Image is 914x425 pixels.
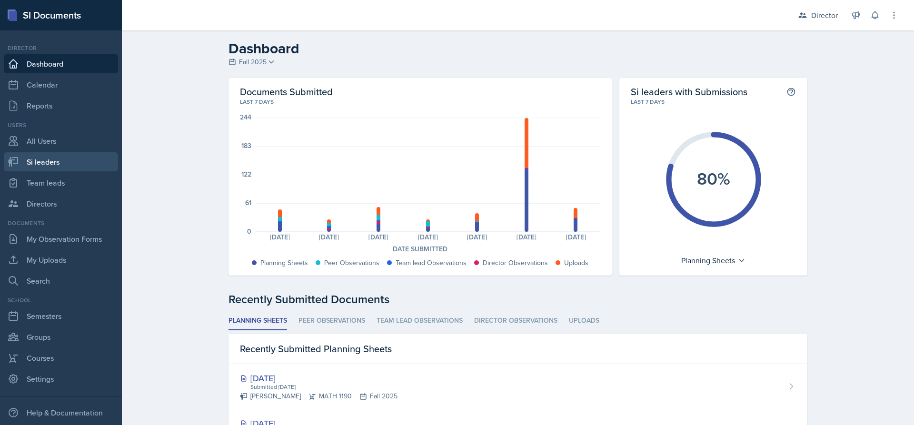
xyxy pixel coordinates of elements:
div: 244 [240,114,251,120]
div: Planning Sheets [676,253,750,268]
a: [DATE] Submitted [DATE] [PERSON_NAME]MATH 1190Fall 2025 [228,364,807,409]
li: Uploads [569,312,599,330]
h2: Dashboard [228,40,807,57]
div: Recently Submitted Documents [228,291,807,308]
div: Peer Observations [324,258,379,268]
div: 183 [241,142,251,149]
div: Director Observations [483,258,548,268]
div: [DATE] [354,234,403,240]
a: Si leaders [4,152,118,171]
div: Recently Submitted Planning Sheets [228,334,807,364]
text: 80% [697,166,730,191]
a: Semesters [4,306,118,326]
div: [DATE] [551,234,601,240]
div: 61 [245,199,251,206]
div: Last 7 days [631,98,796,106]
a: Team leads [4,173,118,192]
div: Planning Sheets [260,258,308,268]
div: 0 [247,228,251,235]
li: Peer Observations [298,312,365,330]
a: Courses [4,348,118,367]
div: Uploads [564,258,588,268]
div: [PERSON_NAME] MATH 1190 Fall 2025 [240,391,397,401]
div: [DATE] [403,234,453,240]
a: Directors [4,194,118,213]
div: [DATE] [255,234,305,240]
a: Reports [4,96,118,115]
div: Director [4,44,118,52]
div: School [4,296,118,305]
div: [DATE] [502,234,551,240]
div: Team lead Observations [396,258,467,268]
h2: Documents Submitted [240,86,600,98]
div: Director [811,10,838,21]
li: Team lead Observations [377,312,463,330]
a: Calendar [4,75,118,94]
div: 122 [241,171,251,178]
div: Date Submitted [240,244,600,254]
li: Director Observations [474,312,557,330]
div: Submitted [DATE] [249,383,397,391]
div: Documents [4,219,118,227]
span: Fall 2025 [239,57,267,67]
a: Settings [4,369,118,388]
div: Help & Documentation [4,403,118,422]
div: [DATE] [240,372,397,385]
a: My Uploads [4,250,118,269]
h2: Si leaders with Submissions [631,86,747,98]
a: Search [4,271,118,290]
a: All Users [4,131,118,150]
div: [DATE] [453,234,502,240]
div: Last 7 days [240,98,600,106]
a: My Observation Forms [4,229,118,248]
li: Planning Sheets [228,312,287,330]
a: Groups [4,327,118,346]
div: Users [4,121,118,129]
a: Dashboard [4,54,118,73]
div: [DATE] [305,234,354,240]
